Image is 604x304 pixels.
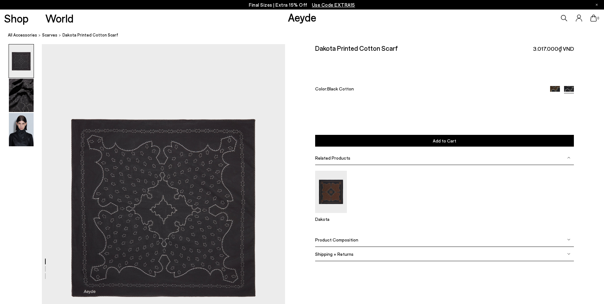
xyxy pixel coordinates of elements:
[8,27,604,44] nav: breadcrumb
[62,32,118,38] span: Dakota Printed Cotton Scarf
[249,1,355,9] p: Final Sizes | Extra 15% Off
[433,138,456,143] span: Add to Cart
[315,208,347,222] a: Dakota Printed Cotton Scarf Dakota
[4,13,29,24] a: Shop
[315,155,350,161] span: Related Products
[9,113,34,146] img: Dakota Printed Cotton Scarf - Image 3
[9,44,34,78] img: Dakota Printed Cotton Scarf - Image 1
[533,45,574,53] span: 3.017.000₫ VND
[567,252,570,255] img: svg%3E
[42,32,57,37] span: Scarves
[9,79,34,112] img: Dakota Printed Cotton Scarf - Image 2
[315,86,542,93] div: Color:
[315,237,358,242] span: Product Composition
[315,251,354,257] span: Shipping + Returns
[327,86,354,91] span: Black Cotton
[567,156,570,159] img: svg%3E
[312,2,355,8] span: Navigate to /collections/ss25-final-sizes
[8,32,37,38] a: All Accessories
[567,238,570,241] img: svg%3E
[45,13,74,24] a: World
[590,15,597,22] a: 0
[597,17,600,20] span: 0
[288,10,316,24] a: Aeyde
[42,32,57,38] a: Scarves
[315,135,574,147] button: Add to Cart
[315,171,347,213] img: Dakota Printed Cotton Scarf
[315,216,347,222] p: Dakota
[315,44,398,52] h2: Dakota Printed Cotton Scarf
